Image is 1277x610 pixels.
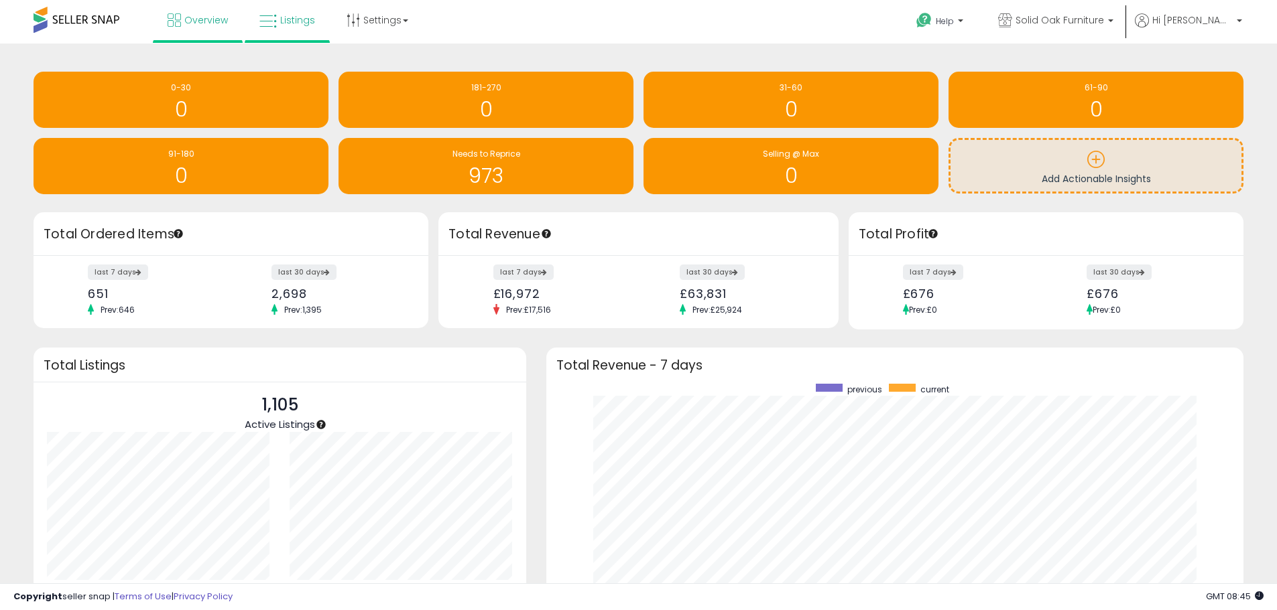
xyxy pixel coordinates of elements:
span: Prev: 1,395 [278,304,328,315]
h3: Total Ordered Items [44,225,418,244]
span: 61-90 [1085,82,1108,93]
h1: 973 [345,165,627,187]
span: Prev: £0 [1093,304,1121,315]
a: 0-30 0 [34,72,328,128]
h1: 0 [650,98,932,121]
span: 181-270 [471,82,501,93]
div: £16,972 [493,287,629,301]
h1: 0 [40,165,322,187]
span: Listings [280,13,315,27]
div: £676 [903,287,1036,301]
a: Help [906,2,977,44]
span: previous [847,384,882,395]
a: Privacy Policy [174,590,233,603]
span: Prev: 646 [94,304,141,315]
a: Add Actionable Insights [951,140,1241,192]
a: Hi [PERSON_NAME] [1135,13,1242,44]
span: Needs to Reprice [452,148,520,159]
label: last 30 days [1087,264,1152,280]
h1: 0 [345,98,627,121]
div: Tooltip anchor [172,228,184,240]
h1: 0 [40,98,322,121]
span: 91-180 [168,148,194,159]
h1: 0 [650,165,932,187]
span: 31-60 [780,82,802,93]
b: 0 [356,580,363,596]
h1: 0 [955,98,1237,121]
label: last 30 days [271,264,337,280]
div: Tooltip anchor [315,418,327,431]
span: Hi [PERSON_NAME] [1152,13,1233,27]
label: last 7 days [903,264,963,280]
label: last 30 days [680,264,745,280]
a: 31-60 0 [644,72,938,128]
a: 91-180 0 [34,138,328,194]
div: seller snap | | [13,591,233,603]
a: Terms of Use [115,590,172,603]
span: Solid Oak Furniture [1016,13,1104,27]
span: Prev: £17,516 [499,304,558,315]
div: £676 [1087,287,1220,301]
a: 61-90 0 [949,72,1243,128]
span: Help [936,15,954,27]
a: Selling @ Max 0 [644,138,938,194]
span: 0-30 [171,82,191,93]
span: Overview [184,13,228,27]
div: 651 [88,287,221,301]
h3: Total Listings [44,360,516,370]
div: Tooltip anchor [540,228,552,240]
a: 181-270 0 [339,72,633,128]
p: 1,105 [245,392,315,418]
h3: Total Revenue - 7 days [556,360,1233,370]
h3: Total Profit [859,225,1233,244]
b: 977 [107,580,127,596]
span: 2025-08-14 08:45 GMT [1206,590,1264,603]
span: Selling @ Max [763,148,819,159]
label: last 7 days [88,264,148,280]
span: Prev: £25,924 [686,304,749,315]
span: Add Actionable Insights [1042,172,1151,185]
b: 1105 [432,580,452,596]
h3: Total Revenue [448,225,829,244]
span: Active Listings [245,417,315,431]
strong: Copyright [13,590,62,603]
label: last 7 days [493,264,554,280]
i: Get Help [916,12,932,29]
span: Prev: £0 [909,304,937,315]
b: 128 [191,580,208,596]
div: Tooltip anchor [927,228,939,240]
div: £63,831 [680,287,815,301]
a: Needs to Reprice 973 [339,138,633,194]
div: 2,698 [271,287,405,301]
span: current [920,384,949,395]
